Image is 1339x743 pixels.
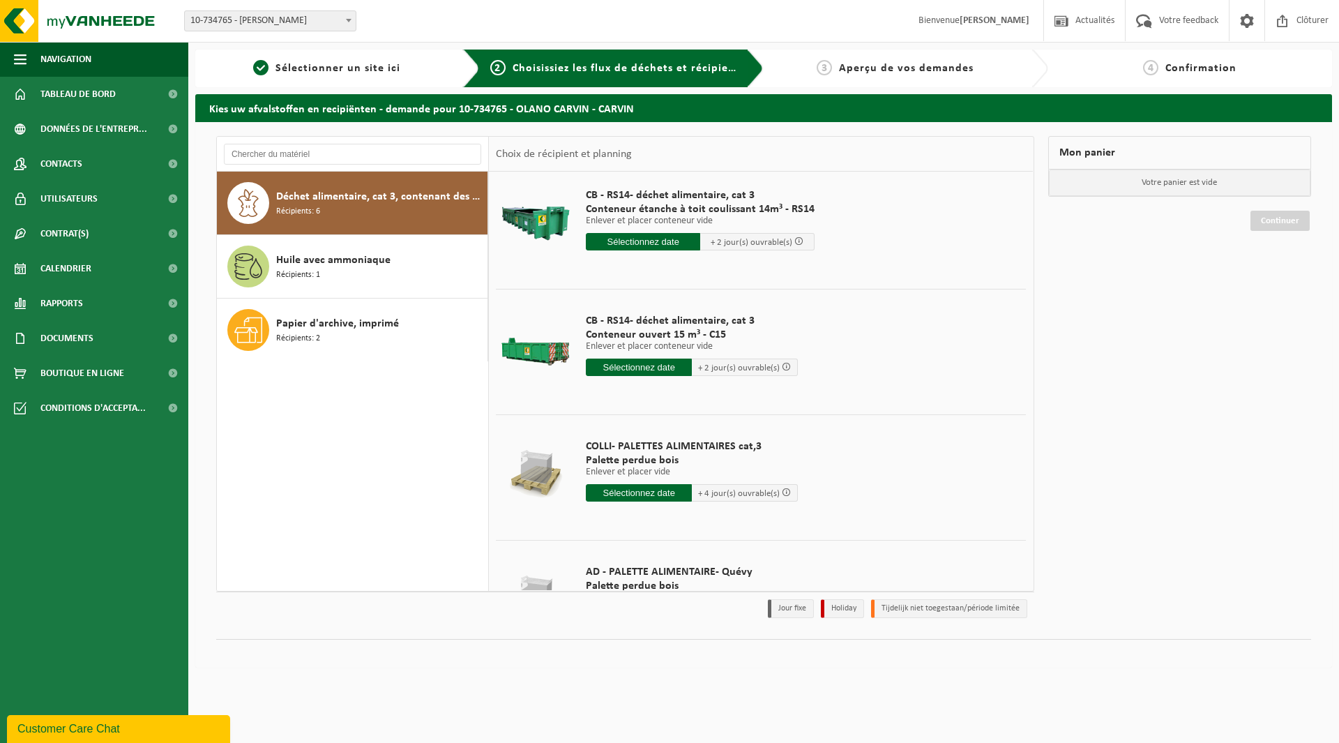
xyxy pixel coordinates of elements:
[40,147,82,181] span: Contacts
[217,299,488,361] button: Papier d'archive, imprimé Récipients: 2
[586,359,692,376] input: Sélectionnez date
[276,269,320,282] span: Récipients: 1
[839,63,974,74] span: Aperçu de vos demandes
[586,342,798,352] p: Enlever et placer conteneur vide
[768,599,814,618] li: Jour fixe
[586,202,815,216] span: Conteneur étanche à toit coulissant 14m³ - RS14
[40,251,91,286] span: Calendrier
[217,235,488,299] button: Huile avec ammoniaque Récipients: 1
[40,321,93,356] span: Documents
[224,144,481,165] input: Chercher du matériel
[40,216,89,251] span: Contrat(s)
[40,181,98,216] span: Utilisateurs
[586,216,815,226] p: Enlever et placer conteneur vide
[7,712,233,743] iframe: chat widget
[489,137,639,172] div: Choix de récipient et planning
[195,94,1332,121] h2: Kies uw afvalstoffen en recipiënten - demande pour 10-734765 - OLANO CARVIN - CARVIN
[40,286,83,321] span: Rapports
[586,453,798,467] span: Palette perdue bois
[817,60,832,75] span: 3
[40,77,116,112] span: Tableau de bord
[960,15,1029,26] strong: [PERSON_NAME]
[490,60,506,75] span: 2
[586,314,798,328] span: CB - RS14- déchet alimentaire, cat 3
[1048,136,1312,170] div: Mon panier
[276,332,320,345] span: Récipients: 2
[276,315,399,332] span: Papier d'archive, imprimé
[1250,211,1310,231] a: Continuer
[586,579,752,593] span: Palette perdue bois
[40,42,91,77] span: Navigation
[821,599,864,618] li: Holiday
[276,188,484,205] span: Déchet alimentaire, cat 3, contenant des produits d'origine animale, emballage synthétique
[586,484,692,502] input: Sélectionnez date
[40,356,124,391] span: Boutique en ligne
[40,391,146,426] span: Conditions d'accepta...
[253,60,268,75] span: 1
[711,238,792,247] span: + 2 jour(s) ouvrable(s)
[871,599,1027,618] li: Tijdelijk niet toegestaan/période limitée
[1143,60,1158,75] span: 4
[202,60,452,77] a: 1Sélectionner un site ici
[275,63,400,74] span: Sélectionner un site ici
[586,467,798,477] p: Enlever et placer vide
[276,252,391,269] span: Huile avec ammoniaque
[40,112,147,147] span: Données de l'entrepr...
[217,172,488,235] button: Déchet alimentaire, cat 3, contenant des produits d'origine animale, emballage synthétique Récipi...
[586,328,798,342] span: Conteneur ouvert 15 m³ - C15
[1049,170,1311,196] p: Votre panier est vide
[513,63,745,74] span: Choisissiez les flux de déchets et récipients
[586,440,798,453] span: COLLI- PALETTES ALIMENTAIRES cat,3
[698,363,780,373] span: + 2 jour(s) ouvrable(s)
[586,565,752,579] span: AD - PALETTE ALIMENTAIRE- Quévy
[698,489,780,498] span: + 4 jour(s) ouvrable(s)
[1165,63,1236,74] span: Confirmation
[586,188,815,202] span: CB - RS14- déchet alimentaire, cat 3
[586,233,700,250] input: Sélectionnez date
[184,10,356,31] span: 10-734765 - OLANO CARVIN - CARVIN
[276,205,320,218] span: Récipients: 6
[185,11,356,31] span: 10-734765 - OLANO CARVIN - CARVIN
